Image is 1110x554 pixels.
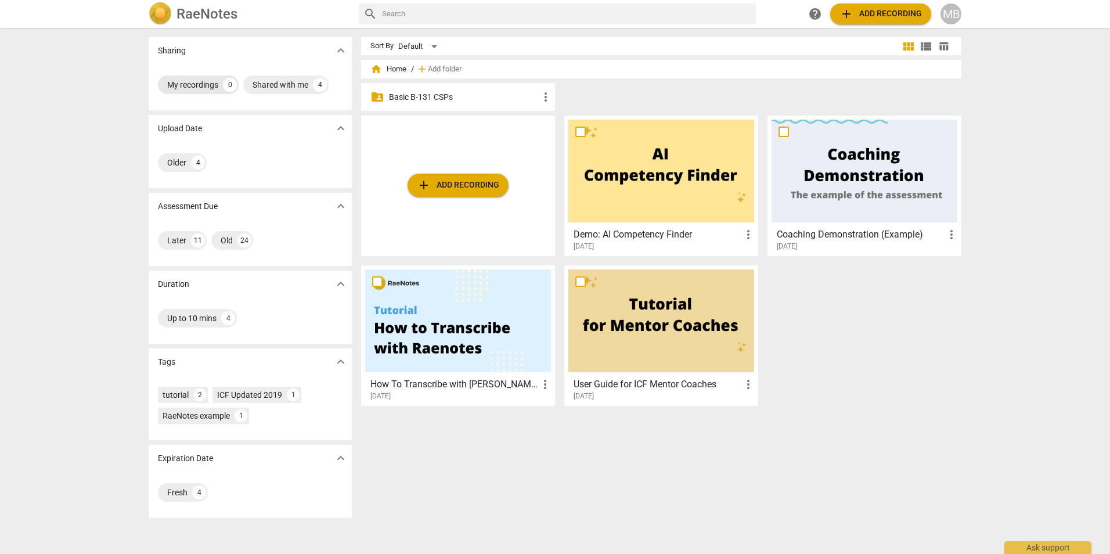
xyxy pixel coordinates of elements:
button: Show more [332,42,349,59]
div: Older [167,157,186,168]
div: 1 [235,409,247,422]
h3: User Guide for ICF Mentor Coaches [574,377,741,391]
button: List view [917,38,935,55]
span: table_chart [938,41,949,52]
div: 11 [191,233,205,247]
p: Sharing [158,45,186,57]
button: Show more [332,120,349,137]
span: expand_more [334,44,348,57]
div: 24 [237,233,251,247]
span: more_vert [538,377,552,391]
a: User Guide for ICF Mentor Coaches[DATE] [568,269,754,401]
span: more_vert [741,377,755,391]
span: home [370,63,382,75]
span: Add recording [839,7,922,21]
p: Assessment Due [158,200,218,213]
span: [DATE] [574,242,594,251]
h3: Coaching Demonstration (Example) [777,228,945,242]
a: LogoRaeNotes [149,2,349,26]
a: Help [805,3,826,24]
input: Search [382,5,751,23]
button: Show more [332,449,349,467]
div: 4 [191,156,205,170]
a: Demo: AI Competency Finder[DATE] [568,120,754,251]
div: 4 [192,485,206,499]
p: Expiration Date [158,452,213,465]
h2: RaeNotes [176,6,237,22]
span: expand_more [334,121,348,135]
span: Add folder [428,65,462,74]
span: more_vert [741,228,755,242]
div: 4 [313,78,327,92]
a: How To Transcribe with [PERSON_NAME][DATE] [365,269,551,401]
div: Later [167,235,186,246]
div: My recordings [167,79,218,91]
div: Old [221,235,233,246]
div: Shared with me [253,79,308,91]
button: Show more [332,353,349,370]
button: Table view [935,38,952,55]
div: 0 [223,78,237,92]
span: more_vert [539,90,553,104]
button: Upload [408,174,509,197]
div: Sort By [370,42,394,51]
div: Ask support [1004,541,1091,554]
span: help [808,7,822,21]
span: expand_more [334,277,348,291]
div: Up to 10 mins [167,312,217,324]
span: Home [370,63,406,75]
p: Upload Date [158,123,202,135]
span: Add recording [417,178,499,192]
button: MB [940,3,961,24]
div: ICF Updated 2019 [217,389,282,401]
span: expand_more [334,355,348,369]
img: Logo [149,2,172,26]
span: search [363,7,377,21]
button: Tile view [900,38,917,55]
div: 4 [221,311,235,325]
div: Fresh [167,487,188,498]
div: RaeNotes example [163,410,230,422]
span: more_vert [945,228,958,242]
span: view_module [902,39,916,53]
span: [DATE] [370,391,391,401]
button: Show more [332,197,349,215]
div: 2 [193,388,206,401]
div: 1 [287,388,300,401]
h3: Demo: AI Competency Finder [574,228,741,242]
div: tutorial [163,389,189,401]
span: view_list [919,39,933,53]
span: folder_shared [370,90,384,104]
span: add [417,178,431,192]
p: Duration [158,278,189,290]
span: add [416,63,428,75]
a: Coaching Demonstration (Example)[DATE] [772,120,957,251]
span: [DATE] [574,391,594,401]
h3: How To Transcribe with RaeNotes [370,377,538,391]
span: / [411,65,414,74]
p: Basic B-131 CSPs [389,91,539,103]
p: Tags [158,356,175,368]
span: add [839,7,853,21]
div: Default [398,37,441,56]
span: expand_more [334,199,348,213]
span: [DATE] [777,242,797,251]
button: Upload [830,3,931,24]
button: Show more [332,275,349,293]
span: expand_more [334,451,348,465]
